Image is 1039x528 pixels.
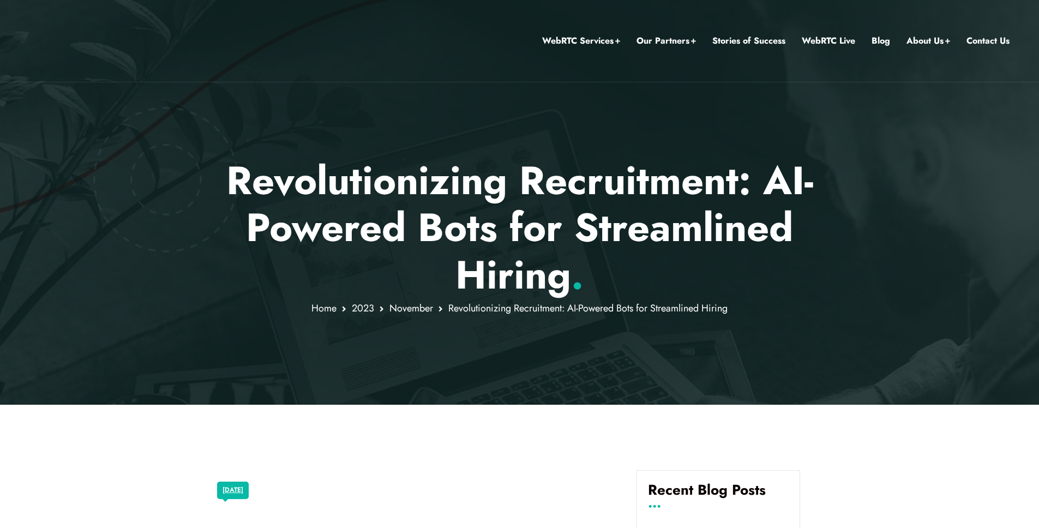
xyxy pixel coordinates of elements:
[448,301,728,315] span: Revolutionizing Recruitment: AI-Powered Bots for Streamlined Hiring
[636,34,696,48] a: Our Partners
[571,247,584,303] span: .
[223,483,243,497] a: [DATE]
[906,34,950,48] a: About Us
[200,157,839,298] p: Revolutionizing Recruitment: AI-Powered Bots for Streamlined Hiring
[712,34,785,48] a: Stories of Success
[389,301,433,315] a: November
[648,482,789,507] h4: Recent Blog Posts
[872,34,890,48] a: Blog
[966,34,1010,48] a: Contact Us
[542,34,620,48] a: WebRTC Services
[311,301,337,315] a: Home
[802,34,855,48] a: WebRTC Live
[352,301,374,315] a: 2023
